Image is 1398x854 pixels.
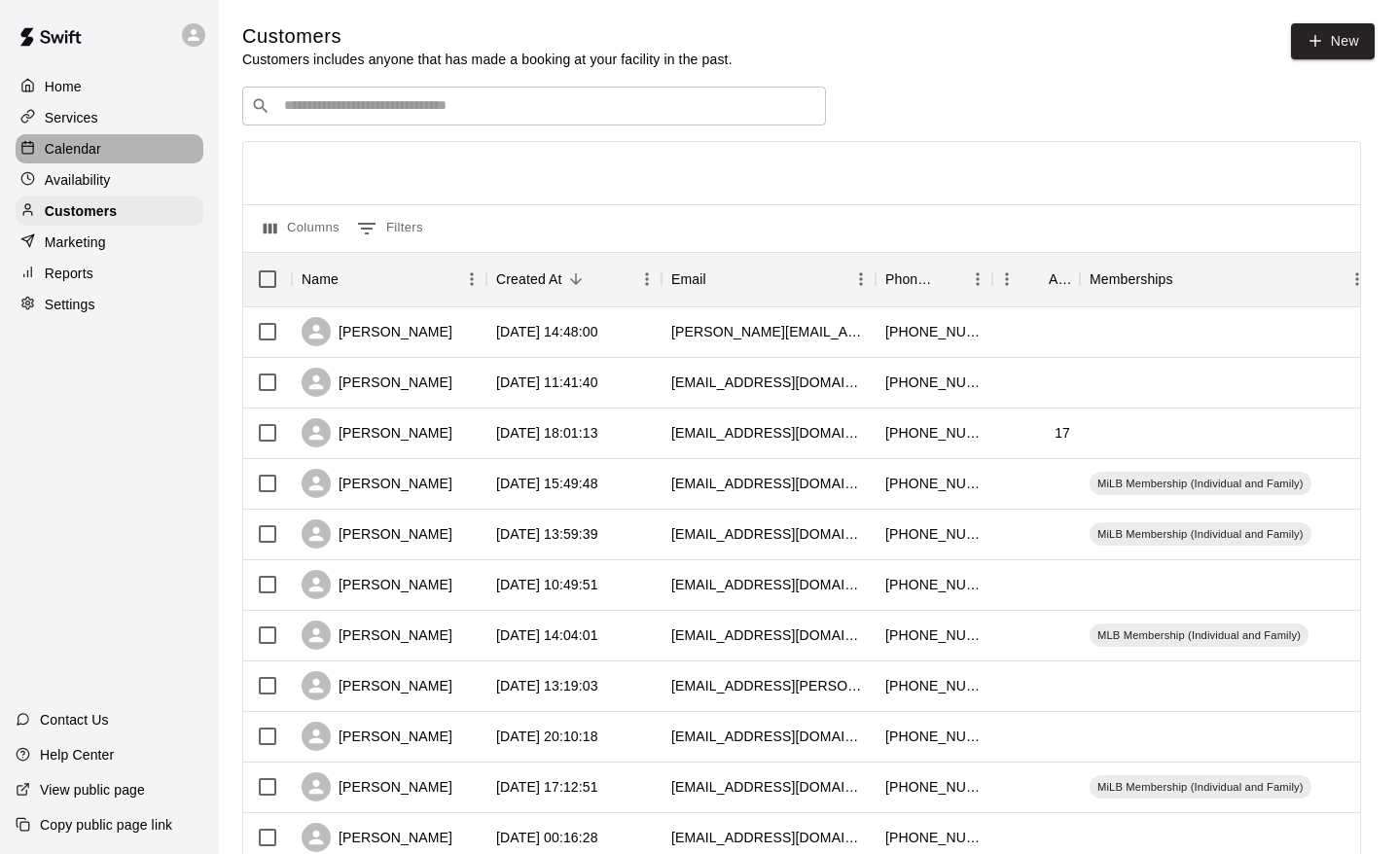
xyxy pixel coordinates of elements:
[486,252,662,306] div: Created At
[40,710,109,729] p: Contact Us
[40,745,114,765] p: Help Center
[302,570,452,599] div: [PERSON_NAME]
[496,676,598,695] div: 2025-08-13 13:19:03
[885,777,983,797] div: +19072525369
[242,87,826,125] div: Search customers by name or email
[302,519,452,549] div: [PERSON_NAME]
[671,322,866,341] div: capozzi.mary@icloud.com
[662,252,876,306] div: Email
[1090,252,1173,306] div: Memberships
[1090,526,1311,542] span: MiLB Membership (Individual and Family)
[885,575,983,594] div: +19072506633
[1080,252,1372,306] div: Memberships
[885,373,983,392] div: +19079780422
[45,295,95,314] p: Settings
[16,165,203,195] a: Availability
[16,196,203,226] a: Customers
[16,259,203,288] a: Reports
[302,252,339,306] div: Name
[885,625,983,645] div: +13602026637
[302,418,452,447] div: [PERSON_NAME]
[40,780,145,800] p: View public page
[876,252,992,306] div: Phone Number
[885,474,983,493] div: +19077175986
[302,317,452,346] div: [PERSON_NAME]
[496,474,598,493] div: 2025-08-15 15:49:48
[1090,522,1311,546] div: MiLB Membership (Individual and Family)
[292,252,486,306] div: Name
[302,469,452,498] div: [PERSON_NAME]
[1090,476,1311,491] span: MiLB Membership (Individual and Family)
[936,266,963,293] button: Sort
[496,252,562,306] div: Created At
[671,575,866,594] div: mjpatt75@gmail.com
[885,423,983,443] div: +19079538034
[671,727,866,746] div: karynnunezmd@gmail.com
[1049,252,1070,306] div: Age
[992,252,1080,306] div: Age
[496,828,598,847] div: 2025-08-12 00:16:28
[1022,266,1049,293] button: Sort
[45,201,117,221] p: Customers
[671,828,866,847] div: kbsalle@gmail.com
[496,777,598,797] div: 2025-08-12 17:12:51
[259,213,344,244] button: Select columns
[302,368,452,397] div: [PERSON_NAME]
[352,213,428,244] button: Show filters
[16,228,203,257] div: Marketing
[1343,265,1372,294] button: Menu
[496,524,598,544] div: 2025-08-15 13:59:39
[242,23,733,50] h5: Customers
[1173,266,1201,293] button: Sort
[339,266,366,293] button: Sort
[963,265,992,294] button: Menu
[496,322,598,341] div: 2025-08-16 14:48:00
[302,671,452,700] div: [PERSON_NAME]
[16,134,203,163] a: Calendar
[885,524,983,544] div: +19073858371
[1090,627,1308,643] span: MLB Membership (Individual and Family)
[302,823,452,852] div: [PERSON_NAME]
[1291,23,1375,59] a: New
[45,232,106,252] p: Marketing
[671,625,866,645] div: theodorekim@outlook.com
[885,322,983,341] div: +19078546363
[992,265,1022,294] button: Menu
[1090,775,1311,799] div: MiLB Membership (Individual and Family)
[242,50,733,69] p: Customers includes anyone that has made a booking at your facility in the past.
[302,772,452,801] div: [PERSON_NAME]
[40,815,172,835] p: Copy public page link
[1090,623,1308,647] div: MLB Membership (Individual and Family)
[846,265,876,294] button: Menu
[1090,472,1311,495] div: MiLB Membership (Individual and Family)
[16,72,203,101] div: Home
[16,103,203,132] a: Services
[671,474,866,493] div: dgsdp@hotmail.com
[885,727,983,746] div: +15058035083
[45,139,101,159] p: Calendar
[302,722,452,751] div: [PERSON_NAME]
[496,373,598,392] div: 2025-08-16 11:41:40
[496,727,598,746] div: 2025-08-12 20:10:18
[45,170,111,190] p: Availability
[706,266,734,293] button: Sort
[671,524,866,544] div: mandydarling@yahoo.com
[16,290,203,319] a: Settings
[885,252,936,306] div: Phone Number
[496,575,598,594] div: 2025-08-14 10:49:51
[302,621,452,650] div: [PERSON_NAME]
[885,676,983,695] div: +19073608324
[496,423,598,443] div: 2025-08-15 18:01:13
[45,77,82,96] p: Home
[45,264,93,283] p: Reports
[671,777,866,797] div: akforty@gmail.com
[1090,779,1311,795] span: MiLB Membership (Individual and Family)
[671,373,866,392] div: calebaronson@yahoo.com
[562,266,590,293] button: Sort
